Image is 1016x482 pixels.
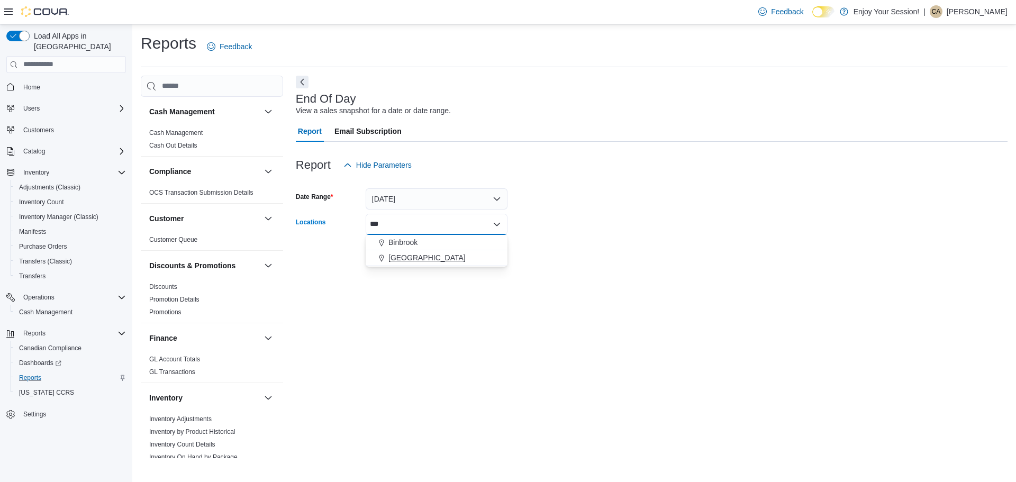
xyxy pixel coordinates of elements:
button: Reports [2,326,130,341]
span: Catalog [23,147,45,156]
button: [US_STATE] CCRS [11,385,130,400]
span: Customer Queue [149,235,197,244]
a: GL Transactions [149,368,195,376]
a: Feedback [203,36,256,57]
button: Hide Parameters [339,154,416,176]
span: [US_STATE] CCRS [19,388,74,397]
span: Inventory [19,166,126,179]
span: Dashboards [15,357,126,369]
span: Cash Management [149,129,203,137]
h3: Report [296,159,331,171]
button: Settings [2,406,130,422]
h3: Finance [149,333,177,343]
a: Customers [19,124,58,137]
div: Customer [141,233,283,250]
span: Cash Management [15,306,126,319]
input: Dark Mode [812,6,834,17]
span: Home [19,80,126,94]
button: Finance [262,332,275,344]
span: [GEOGRAPHIC_DATA] [388,252,466,263]
div: Discounts & Promotions [141,280,283,323]
h3: Discounts & Promotions [149,260,235,271]
span: Hide Parameters [356,160,412,170]
button: Next [296,76,309,88]
span: Transfers [15,270,126,283]
h3: Customer [149,213,184,224]
button: Discounts & Promotions [262,259,275,272]
span: Home [23,83,40,92]
a: Inventory Count [15,196,68,208]
button: Finance [149,333,260,343]
button: Binbrook [366,235,507,250]
span: Reports [23,329,46,338]
a: Inventory Adjustments [149,415,212,423]
button: Customer [262,212,275,225]
span: OCS Transaction Submission Details [149,188,253,197]
p: Enjoy Your Session! [854,5,920,18]
span: Inventory On Hand by Package [149,453,238,461]
span: Binbrook [388,237,418,248]
span: Promotions [149,308,182,316]
div: Finance [141,353,283,383]
a: Dashboards [15,357,66,369]
div: View a sales snapshot for a date or date range. [296,105,451,116]
a: Purchase Orders [15,240,71,253]
a: Reports [15,371,46,384]
a: Inventory Count Details [149,441,215,448]
span: GL Account Totals [149,355,200,363]
span: Adjustments (Classic) [15,181,126,194]
button: Manifests [11,224,130,239]
h3: Inventory [149,393,183,403]
a: Cash Out Details [149,142,197,149]
span: Purchase Orders [19,242,67,251]
span: CA [932,5,941,18]
nav: Complex example [6,75,126,450]
span: Load All Apps in [GEOGRAPHIC_DATA] [30,31,126,52]
span: Inventory Count [15,196,126,208]
span: Inventory Manager (Classic) [19,213,98,221]
span: Discounts [149,283,177,291]
span: Catalog [19,145,126,158]
button: Cash Management [262,105,275,118]
span: Dashboards [19,359,61,367]
a: GL Account Totals [149,356,200,363]
span: Purchase Orders [15,240,126,253]
button: Purchase Orders [11,239,130,254]
span: Manifests [15,225,126,238]
button: Discounts & Promotions [149,260,260,271]
button: [GEOGRAPHIC_DATA] [366,250,507,266]
button: Home [2,79,130,95]
button: Inventory [2,165,130,180]
span: Inventory by Product Historical [149,428,235,436]
p: [PERSON_NAME] [947,5,1008,18]
button: Users [19,102,44,115]
button: Reports [19,327,50,340]
span: Users [19,102,126,115]
span: Users [23,104,40,113]
span: Inventory Count [19,198,64,206]
a: Customer Queue [149,236,197,243]
a: Settings [19,408,50,421]
label: Locations [296,218,326,226]
button: Adjustments (Classic) [11,180,130,195]
button: Operations [19,291,59,304]
span: Feedback [220,41,252,52]
div: Choose from the following options [366,235,507,266]
a: Manifests [15,225,50,238]
span: Inventory Count Details [149,440,215,449]
span: Customers [23,126,54,134]
div: Cash Management [141,126,283,156]
span: Manifests [19,228,46,236]
button: Customers [2,122,130,138]
span: Settings [23,410,46,419]
button: Transfers (Classic) [11,254,130,269]
a: Adjustments (Classic) [15,181,85,194]
span: Reports [19,327,126,340]
span: Adjustments (Classic) [19,183,80,192]
div: Carrie Anderson [930,5,942,18]
button: [DATE] [366,188,507,210]
a: [US_STATE] CCRS [15,386,78,399]
button: Canadian Compliance [11,341,130,356]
